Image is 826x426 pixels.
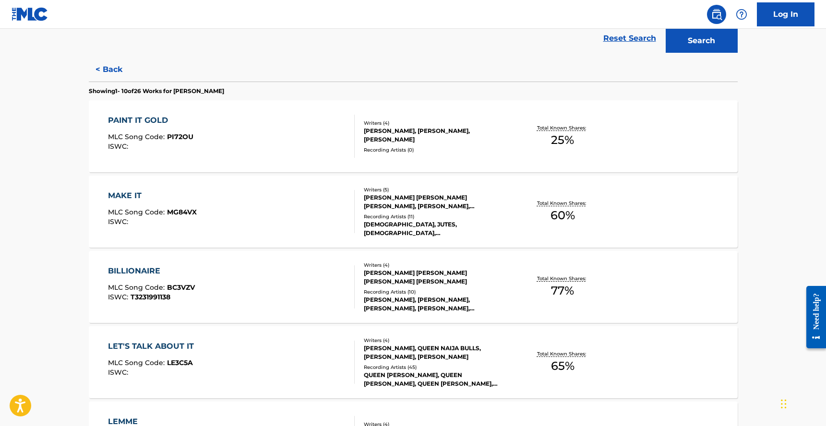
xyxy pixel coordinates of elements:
[167,358,193,367] span: LE3C5A
[732,5,751,24] div: Help
[364,213,509,220] div: Recording Artists ( 11 )
[537,350,588,357] p: Total Known Shares:
[551,131,574,149] span: 25 %
[537,275,588,282] p: Total Known Shares:
[364,269,509,286] div: [PERSON_NAME] [PERSON_NAME] [PERSON_NAME] [PERSON_NAME]
[364,371,509,388] div: QUEEN [PERSON_NAME], QUEEN [PERSON_NAME], QUEEN [PERSON_NAME], QUEEN [PERSON_NAME], QUEEN [PERSON...
[799,279,826,356] iframe: Resource Center
[108,368,131,377] span: ISWC :
[167,132,193,141] span: PI72OU
[599,28,661,49] a: Reset Search
[364,146,509,154] div: Recording Artists ( 0 )
[108,358,167,367] span: MLC Song Code :
[537,200,588,207] p: Total Known Shares:
[108,142,131,151] span: ISWC :
[736,9,747,20] img: help
[108,132,167,141] span: MLC Song Code :
[108,341,199,352] div: LET'S TALK ABOUT IT
[108,265,195,277] div: BILLIONAIRE
[89,176,738,248] a: MAKE ITMLC Song Code:MG84VXISWC:Writers (5)[PERSON_NAME] [PERSON_NAME] [PERSON_NAME], [PERSON_NAM...
[89,326,738,398] a: LET'S TALK ABOUT ITMLC Song Code:LE3C5AISWC:Writers (4)[PERSON_NAME], QUEEN NAIJA BULLS, [PERSON_...
[551,207,575,224] span: 60 %
[364,364,509,371] div: Recording Artists ( 45 )
[364,119,509,127] div: Writers ( 4 )
[364,127,509,144] div: [PERSON_NAME], [PERSON_NAME], [PERSON_NAME]
[108,208,167,216] span: MLC Song Code :
[711,9,722,20] img: search
[108,217,131,226] span: ISWC :
[89,100,738,172] a: PAINT IT GOLDMLC Song Code:PI72OUISWC:Writers (4)[PERSON_NAME], [PERSON_NAME], [PERSON_NAME]Recor...
[707,5,726,24] a: Public Search
[108,190,197,201] div: MAKE IT
[364,261,509,269] div: Writers ( 4 )
[364,296,509,313] div: [PERSON_NAME], [PERSON_NAME], [PERSON_NAME], [PERSON_NAME], [PERSON_NAME]
[108,283,167,292] span: MLC Song Code :
[89,58,146,82] button: < Back
[781,390,787,418] div: Drag
[364,193,509,211] div: [PERSON_NAME] [PERSON_NAME] [PERSON_NAME], [PERSON_NAME], [PERSON_NAME], [PERSON_NAME]
[108,115,193,126] div: PAINT IT GOLD
[364,288,509,296] div: Recording Artists ( 10 )
[537,124,588,131] p: Total Known Shares:
[108,293,131,301] span: ISWC :
[364,186,509,193] div: Writers ( 5 )
[364,344,509,361] div: [PERSON_NAME], QUEEN NAIJA BULLS, [PERSON_NAME], [PERSON_NAME]
[364,337,509,344] div: Writers ( 4 )
[364,220,509,237] div: [DEMOGRAPHIC_DATA], JUTES, [DEMOGRAPHIC_DATA], [DEMOGRAPHIC_DATA], [DEMOGRAPHIC_DATA]
[757,2,814,26] a: Log In
[89,87,224,95] p: Showing 1 - 10 of 26 Works for [PERSON_NAME]
[551,357,575,375] span: 65 %
[89,251,738,323] a: BILLIONAIREMLC Song Code:BC3VZVISWC:T3231991138Writers (4)[PERSON_NAME] [PERSON_NAME] [PERSON_NAM...
[167,283,195,292] span: BC3VZV
[12,7,48,21] img: MLC Logo
[778,380,826,426] iframe: Chat Widget
[666,29,738,53] button: Search
[167,208,197,216] span: MG84VX
[131,293,170,301] span: T3231991138
[551,282,574,299] span: 77 %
